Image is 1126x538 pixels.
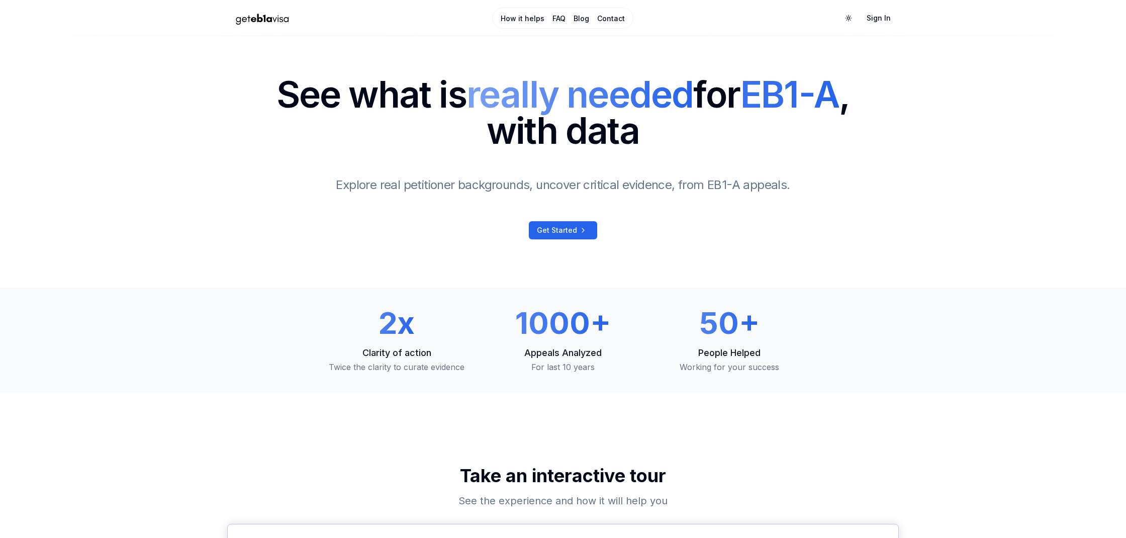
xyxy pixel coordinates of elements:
p: Clarity of action [322,346,472,360]
a: Home Page [227,10,451,27]
span: 1000+ [515,305,611,341]
span: See what is for , [276,76,850,113]
img: geteb1avisa logo [227,10,298,27]
p: For last 10 years [488,361,638,373]
a: Sign In [859,9,899,27]
span: 50+ [699,305,760,341]
p: People Helped [654,346,804,360]
p: Appeals Analyzed [488,346,638,360]
a: Blog [574,14,589,24]
nav: Main [492,8,633,29]
a: Contact [597,14,625,24]
a: Get Started [529,221,597,239]
span: really needed [466,72,694,116]
p: Twice the clarity to curate evidence [322,361,472,373]
span: Explore real petitioner backgrounds, uncover critical evidence, from EB1-A appeals. [336,177,790,192]
span: Get Started [537,225,577,235]
span: with data [276,113,850,149]
h2: Take an interactive tour [227,466,899,486]
span: EB1-A [740,72,839,116]
a: FAQ [552,14,566,24]
a: How it helps [501,14,544,24]
span: 2x [379,305,415,341]
p: Working for your success [654,361,804,373]
h3: See the experience and how it will help you [395,494,731,508]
